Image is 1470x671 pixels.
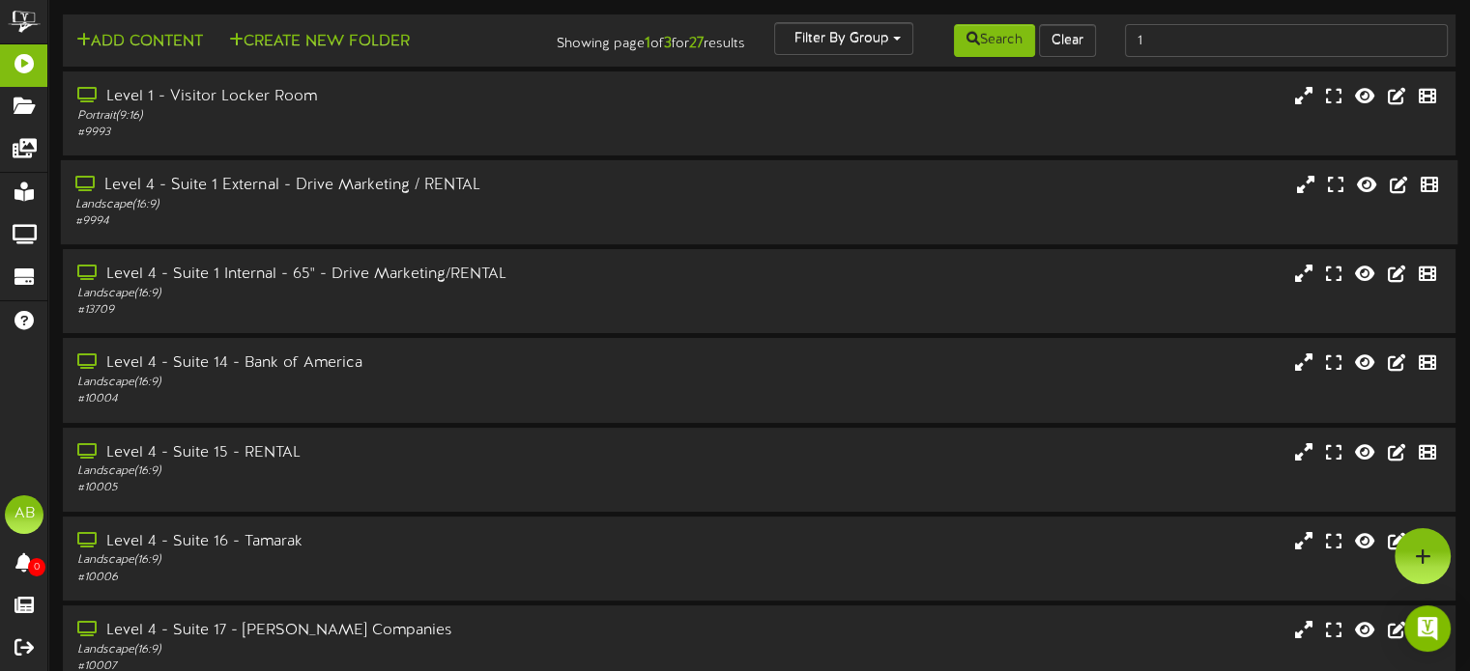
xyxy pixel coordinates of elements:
[75,197,628,213] div: Landscape ( 16:9 )
[1039,24,1096,57] button: Clear
[954,24,1035,57] button: Search
[5,495,43,534] div: AB
[77,286,628,302] div: Landscape ( 16:9 )
[77,108,628,125] div: Portrait ( 9:16 )
[77,302,628,319] div: # 13709
[77,552,628,569] div: Landscape ( 16:9 )
[28,558,45,576] span: 0
[689,35,704,52] strong: 27
[774,22,913,55] button: Filter By Group
[77,620,628,642] div: Level 4 - Suite 17 - [PERSON_NAME] Companies
[664,35,672,52] strong: 3
[77,531,628,553] div: Level 4 - Suite 16 - Tamarak
[77,442,628,464] div: Level 4 - Suite 15 - RENTAL
[75,213,628,230] div: # 9994
[75,175,628,197] div: Level 4 - Suite 1 External - Drive Marketing / RENTAL
[77,264,628,286] div: Level 4 - Suite 1 Internal - 65" - Drive Marketing/RENTAL
[1125,24,1448,57] input: -- Search Playlists by Name --
[77,463,628,480] div: Landscape ( 16:9 )
[77,480,628,496] div: # 10005
[645,35,650,52] strong: 1
[77,570,628,586] div: # 10006
[77,375,628,391] div: Landscape ( 16:9 )
[1404,605,1451,652] div: Open Intercom Messenger
[77,642,628,658] div: Landscape ( 16:9 )
[77,86,628,108] div: Level 1 - Visitor Locker Room
[77,352,628,375] div: Level 4 - Suite 14 - Bank of America
[525,22,760,55] div: Showing page of for results
[71,30,209,54] button: Add Content
[223,30,416,54] button: Create New Folder
[77,125,628,141] div: # 9993
[77,391,628,407] div: # 10004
